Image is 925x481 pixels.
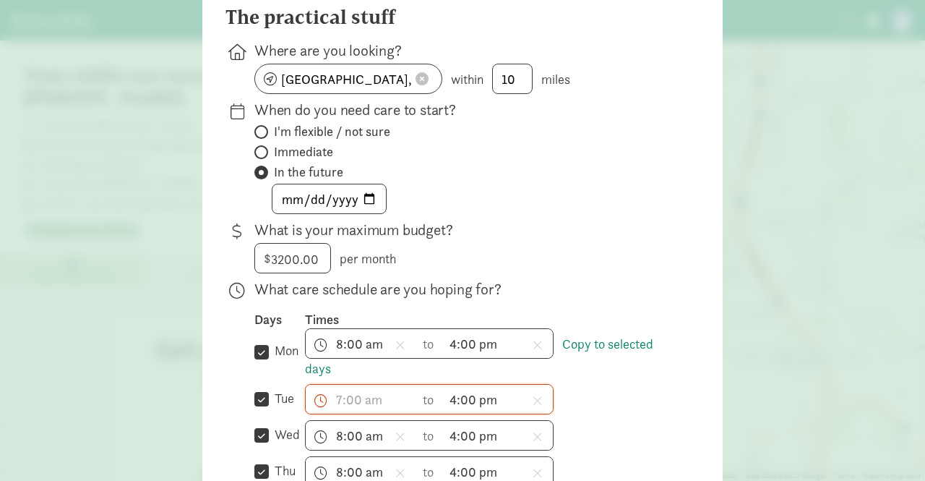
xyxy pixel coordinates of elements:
[269,462,296,480] label: thu
[269,426,300,443] label: wed
[274,163,343,181] span: In the future
[274,143,333,161] span: Immediate
[255,64,442,93] input: enter zipcode or address
[306,385,416,414] input: 7:00 am
[225,6,395,29] h4: The practical stuff
[254,311,305,328] div: Days
[269,390,294,407] label: tue
[254,100,676,120] p: When do you need care to start?
[269,342,298,359] label: mon
[254,220,676,240] p: What is your maximum budget?
[423,390,436,409] span: to
[541,71,570,88] span: miles
[443,329,553,358] input: 5:00 pm
[443,421,553,450] input: 5:00 pm
[443,385,553,414] input: 5:00 pm
[254,41,676,61] p: Where are you looking?
[423,334,436,354] span: to
[451,71,483,88] span: within
[306,421,416,450] input: 7:00 am
[423,426,436,446] span: to
[254,279,676,299] p: What care schedule are you hoping for?
[305,311,676,328] div: Times
[274,123,390,140] span: I'm flexible / not sure
[306,329,416,358] input: 7:00 am
[340,250,396,267] span: per month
